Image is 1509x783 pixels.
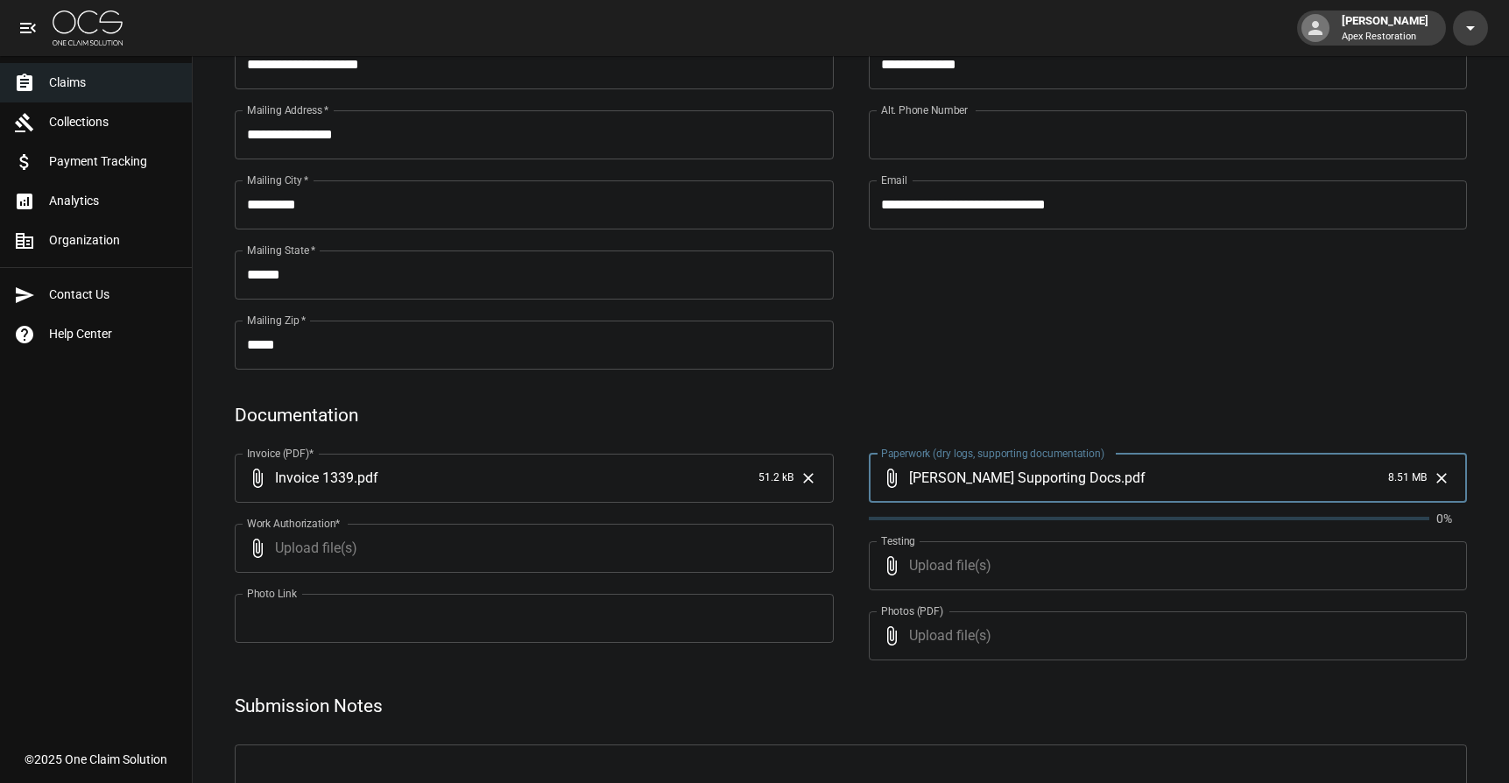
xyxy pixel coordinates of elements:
[1335,12,1435,44] div: [PERSON_NAME]
[354,468,378,488] span: . pdf
[1342,30,1428,45] p: Apex Restoration
[881,102,968,117] label: Alt. Phone Number
[1121,468,1146,488] span: . pdf
[49,192,178,210] span: Analytics
[49,231,178,250] span: Organization
[49,74,178,92] span: Claims
[247,516,341,531] label: Work Authorization*
[1436,510,1467,527] p: 0%
[1428,465,1455,491] button: Clear
[247,173,309,187] label: Mailing City
[11,11,46,46] button: open drawer
[49,325,178,343] span: Help Center
[909,611,1421,660] span: Upload file(s)
[247,586,297,601] label: Photo Link
[909,468,1121,488] span: [PERSON_NAME] Supporting Docs
[1388,469,1427,487] span: 8.51 MB
[275,524,786,573] span: Upload file(s)
[247,446,314,461] label: Invoice (PDF)*
[49,152,178,171] span: Payment Tracking
[53,11,123,46] img: ocs-logo-white-transparent.png
[49,113,178,131] span: Collections
[25,751,167,768] div: © 2025 One Claim Solution
[275,468,354,488] span: Invoice 1339
[247,102,328,117] label: Mailing Address
[881,603,943,618] label: Photos (PDF)
[881,446,1104,461] label: Paperwork (dry logs, supporting documentation)
[247,243,315,257] label: Mailing State
[795,465,821,491] button: Clear
[49,286,178,304] span: Contact Us
[247,313,307,328] label: Mailing Zip
[909,541,1421,590] span: Upload file(s)
[881,173,907,187] label: Email
[881,533,915,548] label: Testing
[758,469,793,487] span: 51.2 kB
